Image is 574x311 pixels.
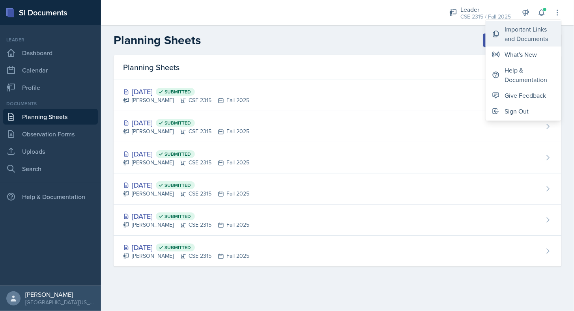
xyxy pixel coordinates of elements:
[123,221,249,229] div: [PERSON_NAME] CSE 2315 Fall 2025
[114,205,561,236] a: [DATE] Submitted [PERSON_NAME]CSE 2315Fall 2025
[505,91,546,100] div: Give Feedback
[114,33,201,47] h2: Planning Sheets
[3,143,98,159] a: Uploads
[505,24,555,43] div: Important Links and Documents
[25,291,95,298] div: [PERSON_NAME]
[123,180,249,190] div: [DATE]
[165,151,191,157] span: Submitted
[123,211,249,222] div: [DATE]
[165,182,191,188] span: Submitted
[3,100,98,107] div: Documents
[25,298,95,306] div: [GEOGRAPHIC_DATA][US_STATE]
[3,80,98,95] a: Profile
[123,158,249,167] div: [PERSON_NAME] CSE 2315 Fall 2025
[3,62,98,78] a: Calendar
[123,117,249,128] div: [DATE]
[3,109,98,125] a: Planning Sheets
[123,86,249,97] div: [DATE]
[123,96,249,104] div: [PERSON_NAME] CSE 2315 Fall 2025
[123,149,249,159] div: [DATE]
[486,103,561,119] button: Sign Out
[3,45,98,61] a: Dashboard
[486,62,561,88] button: Help & Documentation
[3,36,98,43] div: Leader
[460,13,511,21] div: CSE 2315 / Fall 2025
[460,5,511,14] div: Leader
[3,126,98,142] a: Observation Forms
[483,34,561,47] button: New Planning Sheet
[114,55,561,80] div: Planning Sheets
[165,120,191,126] span: Submitted
[3,161,98,177] a: Search
[114,80,561,111] a: [DATE] Submitted [PERSON_NAME]CSE 2315Fall 2025
[165,213,191,220] span: Submitted
[165,244,191,251] span: Submitted
[123,242,249,253] div: [DATE]
[486,21,561,47] button: Important Links and Documents
[505,65,555,84] div: Help & Documentation
[505,50,537,59] div: What's New
[505,106,529,116] div: Sign Out
[114,236,561,266] a: [DATE] Submitted [PERSON_NAME]CSE 2315Fall 2025
[114,111,561,142] a: [DATE] Submitted [PERSON_NAME]CSE 2315Fall 2025
[486,88,561,103] button: Give Feedback
[123,252,249,260] div: [PERSON_NAME] CSE 2315 Fall 2025
[3,189,98,205] div: Help & Documentation
[123,127,249,136] div: [PERSON_NAME] CSE 2315 Fall 2025
[114,173,561,205] a: [DATE] Submitted [PERSON_NAME]CSE 2315Fall 2025
[123,190,249,198] div: [PERSON_NAME] CSE 2315 Fall 2025
[486,47,561,62] button: What's New
[165,89,191,95] span: Submitted
[114,142,561,173] a: [DATE] Submitted [PERSON_NAME]CSE 2315Fall 2025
